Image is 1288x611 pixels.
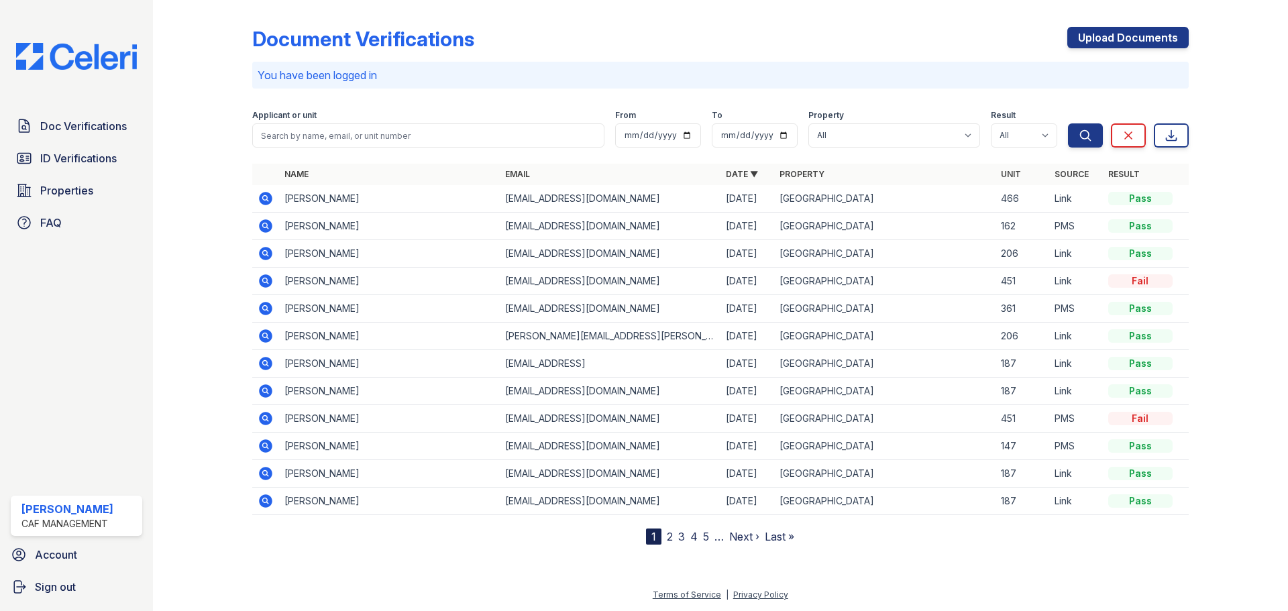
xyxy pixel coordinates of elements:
td: PMS [1049,295,1103,323]
td: [GEOGRAPHIC_DATA] [774,488,995,515]
a: 5 [703,530,709,543]
td: [EMAIL_ADDRESS][DOMAIN_NAME] [500,268,720,295]
td: Link [1049,240,1103,268]
td: Link [1049,488,1103,515]
td: [EMAIL_ADDRESS][DOMAIN_NAME] [500,460,720,488]
td: Link [1049,268,1103,295]
div: Pass [1108,439,1173,453]
label: To [712,110,722,121]
td: PMS [1049,405,1103,433]
a: Properties [11,177,142,204]
div: 1 [646,529,661,545]
div: Pass [1108,192,1173,205]
td: [EMAIL_ADDRESS][DOMAIN_NAME] [500,405,720,433]
div: Pass [1108,302,1173,315]
td: 187 [996,460,1049,488]
div: Pass [1108,357,1173,370]
span: Sign out [35,579,76,595]
div: | [726,590,729,600]
td: [GEOGRAPHIC_DATA] [774,185,995,213]
td: 162 [996,213,1049,240]
td: [PERSON_NAME] [279,295,500,323]
span: ID Verifications [40,150,117,166]
td: [EMAIL_ADDRESS][DOMAIN_NAME] [500,185,720,213]
input: Search by name, email, or unit number [252,123,604,148]
td: [EMAIL_ADDRESS][DOMAIN_NAME] [500,213,720,240]
label: Property [808,110,844,121]
a: Upload Documents [1067,27,1189,48]
td: 206 [996,240,1049,268]
td: [GEOGRAPHIC_DATA] [774,268,995,295]
td: 147 [996,433,1049,460]
div: Pass [1108,247,1173,260]
label: From [615,110,636,121]
a: ID Verifications [11,145,142,172]
td: 451 [996,405,1049,433]
a: Property [780,169,824,179]
td: [DATE] [720,323,774,350]
td: [EMAIL_ADDRESS][DOMAIN_NAME] [500,295,720,323]
td: [GEOGRAPHIC_DATA] [774,433,995,460]
div: Pass [1108,219,1173,233]
label: Result [991,110,1016,121]
a: Source [1055,169,1089,179]
div: Pass [1108,494,1173,508]
a: Unit [1001,169,1021,179]
a: Doc Verifications [11,113,142,140]
div: Document Verifications [252,27,474,51]
td: [DATE] [720,295,774,323]
td: 206 [996,323,1049,350]
a: Terms of Service [653,590,721,600]
a: 4 [690,530,698,543]
a: Name [284,169,309,179]
td: [EMAIL_ADDRESS][DOMAIN_NAME] [500,488,720,515]
td: [GEOGRAPHIC_DATA] [774,378,995,405]
td: [GEOGRAPHIC_DATA] [774,323,995,350]
td: 361 [996,295,1049,323]
a: Next › [729,530,759,543]
td: [PERSON_NAME] [279,213,500,240]
span: Doc Verifications [40,118,127,134]
td: Link [1049,378,1103,405]
div: Fail [1108,274,1173,288]
td: [GEOGRAPHIC_DATA] [774,405,995,433]
span: Properties [40,182,93,199]
td: 187 [996,488,1049,515]
td: [EMAIL_ADDRESS][DOMAIN_NAME] [500,378,720,405]
div: Pass [1108,329,1173,343]
td: [PERSON_NAME] [279,240,500,268]
td: [DATE] [720,350,774,378]
a: Account [5,541,148,568]
td: [PERSON_NAME][EMAIL_ADDRESS][PERSON_NAME][DOMAIN_NAME] [500,323,720,350]
td: [GEOGRAPHIC_DATA] [774,295,995,323]
td: [DATE] [720,460,774,488]
label: Applicant or unit [252,110,317,121]
img: CE_Logo_Blue-a8612792a0a2168367f1c8372b55b34899dd931a85d93a1a3d3e32e68fde9ad4.png [5,43,148,70]
div: Pass [1108,467,1173,480]
td: [PERSON_NAME] [279,350,500,378]
td: [PERSON_NAME] [279,433,500,460]
td: [DATE] [720,378,774,405]
td: [DATE] [720,268,774,295]
a: Sign out [5,573,148,600]
a: Privacy Policy [733,590,788,600]
td: [GEOGRAPHIC_DATA] [774,240,995,268]
td: [PERSON_NAME] [279,378,500,405]
td: Link [1049,460,1103,488]
td: PMS [1049,213,1103,240]
div: Pass [1108,384,1173,398]
td: [PERSON_NAME] [279,405,500,433]
a: Last » [765,530,794,543]
td: [PERSON_NAME] [279,460,500,488]
td: [EMAIL_ADDRESS][DOMAIN_NAME] [500,240,720,268]
a: FAQ [11,209,142,236]
td: [EMAIL_ADDRESS] [500,350,720,378]
td: 466 [996,185,1049,213]
td: [GEOGRAPHIC_DATA] [774,350,995,378]
td: [PERSON_NAME] [279,323,500,350]
td: [EMAIL_ADDRESS][DOMAIN_NAME] [500,433,720,460]
td: [PERSON_NAME] [279,268,500,295]
div: CAF Management [21,517,113,531]
span: FAQ [40,215,62,231]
